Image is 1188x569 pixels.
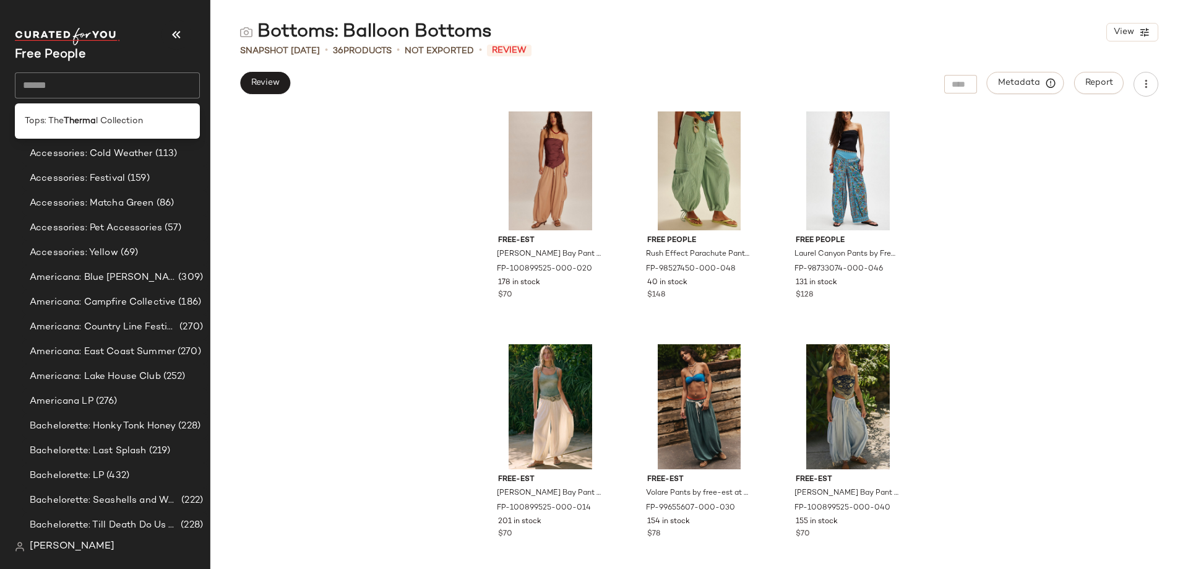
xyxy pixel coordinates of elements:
span: (228) [176,419,200,433]
span: (252) [161,370,186,384]
span: Metadata [997,77,1054,89]
span: free-est [498,474,603,485]
span: Accessories: Yellow [30,246,118,260]
img: 99655607_030_a [637,344,762,469]
span: free-est [647,474,752,485]
span: $70 [498,290,512,301]
button: View [1106,23,1158,41]
span: Bachelorette: Honky Tonk Honey [30,419,176,433]
span: 131 in stock [796,277,837,289]
span: (432) [104,469,129,483]
span: Snapshot [DATE] [240,45,320,58]
span: (57) [162,221,182,235]
span: View [1113,27,1134,37]
span: (222) [179,493,203,508]
span: Current Company Name [15,48,86,61]
span: [PERSON_NAME] Bay Pant by free-est at Free People in Tan, Size: XL [497,488,601,499]
span: Rush Effect Parachute Pants by Free People in Green, Size: XS [646,249,751,260]
img: svg%3e [15,542,25,552]
span: Not Exported [405,45,474,58]
span: Review [251,78,280,88]
span: (186) [176,295,201,310]
span: (228) [178,518,203,532]
b: Therma [64,115,96,128]
span: $70 [498,529,512,540]
span: (86) [154,196,174,211]
button: Review [240,72,290,94]
span: [PERSON_NAME] Bay Pant by free-est at Free People in Brown, Size: S [497,249,601,260]
span: FP-98527450-000-048 [646,264,736,275]
span: Americana: Country Line Festival [30,320,177,334]
span: 178 in stock [498,277,540,289]
span: • [325,43,328,58]
span: Bachelorette: Till Death Do Us Party [30,518,178,532]
span: Bachelorette: LP [30,469,104,483]
span: Americana: Campfire Collective [30,295,176,310]
span: $70 [796,529,810,540]
span: 155 in stock [796,516,838,528]
span: Accessories: Festival [30,172,125,186]
img: 100899525_014_c [488,344,613,469]
button: Metadata [987,72,1064,94]
span: Americana: East Coast Summer [30,345,175,359]
span: 154 in stock [647,516,690,528]
span: (113) [153,147,178,161]
span: (276) [93,394,118,409]
span: Volare Pants by free-est at Free People in Green, Size: XS [646,488,751,499]
span: Accessories: Cold Weather [30,147,153,161]
span: FP-99655607-000-030 [646,503,735,514]
span: l Collection [96,115,143,128]
span: (69) [118,246,139,260]
div: Bottoms: Balloon Bottoms [240,20,492,45]
span: 201 in stock [498,516,541,528]
span: Laurel Canyon Pants by Free People in Blue, Size: XS [794,249,899,260]
span: FP-100899525-000-040 [794,503,890,514]
span: free-est [498,235,603,246]
span: • [397,43,400,58]
span: 36 [333,46,343,56]
span: (309) [176,271,203,285]
span: FP-100899525-000-014 [497,503,591,514]
span: Report [1085,78,1113,88]
span: Free People [647,235,752,246]
span: Americana LP [30,394,93,409]
span: (270) [177,320,203,334]
img: svg%3e [240,26,252,38]
span: [PERSON_NAME] Bay Pant by free-est at Free People in Blue, Size: L [794,488,899,499]
span: $128 [796,290,813,301]
span: 40 in stock [647,277,687,289]
span: $148 [647,290,665,301]
span: FP-100899525-000-020 [497,264,592,275]
span: FP-98733074-000-046 [794,264,883,275]
span: • [479,43,482,58]
span: Bachelorette: Last Splash [30,444,147,458]
span: [PERSON_NAME] [30,539,114,554]
span: Americana: Lake House Club [30,370,161,384]
span: Americana: Blue [PERSON_NAME] Baby [30,271,176,285]
img: 100899525_040_a [786,344,910,469]
div: Products [333,45,392,58]
span: Tops: The [25,115,64,128]
span: $78 [647,529,660,540]
span: (159) [125,172,150,186]
span: Review [487,45,532,56]
img: cfy_white_logo.C9jOOHJF.svg [15,28,120,45]
span: Accessories: Pet Accessories [30,221,162,235]
span: Free People [796,235,900,246]
span: Accessories: Matcha Green [30,196,154,211]
button: Report [1074,72,1124,94]
span: (270) [175,345,201,359]
span: (219) [147,444,171,458]
span: free-est [796,474,900,485]
span: Bachelorette: Seashells and Wedding Bells [30,493,179,508]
